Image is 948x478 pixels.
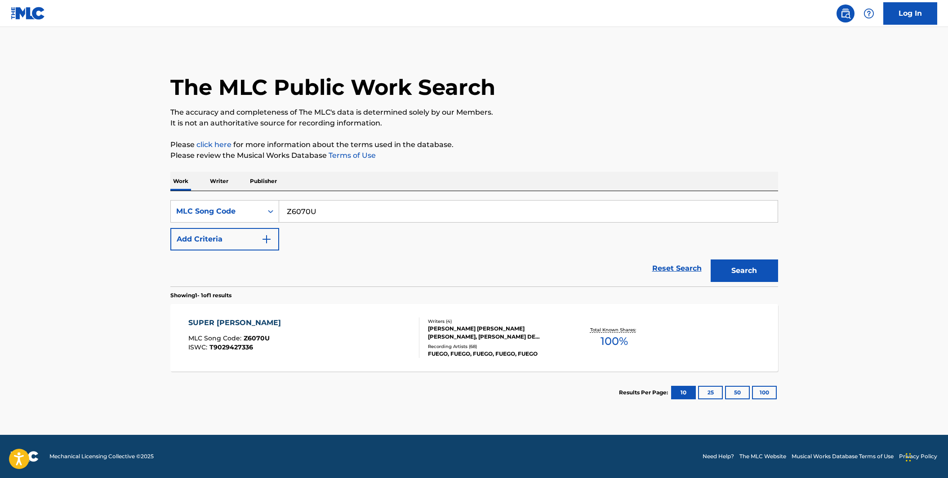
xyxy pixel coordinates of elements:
a: Log In [883,2,937,25]
a: SUPER [PERSON_NAME]MLC Song Code:Z6070UISWC:T9029427336Writers (4)[PERSON_NAME] [PERSON_NAME] [PE... [170,304,778,371]
p: It is not an authoritative source for recording information. [170,118,778,129]
a: Need Help? [703,452,734,460]
img: 9d2ae6d4665cec9f34b9.svg [261,234,272,245]
button: 100 [752,386,777,399]
div: Help [860,4,878,22]
button: 10 [671,386,696,399]
p: Publisher [247,172,280,191]
p: Total Known Shares: [590,326,638,333]
img: help [863,8,874,19]
span: T9029427336 [209,343,253,351]
p: The accuracy and completeness of The MLC's data is determined solely by our Members. [170,107,778,118]
img: MLC Logo [11,7,45,20]
iframe: Chat Widget [903,435,948,478]
div: Recording Artists ( 68 ) [428,343,564,350]
p: Please review the Musical Works Database [170,150,778,161]
a: Terms of Use [327,151,376,160]
span: Mechanical Licensing Collective © 2025 [49,452,154,460]
h1: The MLC Public Work Search [170,74,495,101]
div: SUPER [PERSON_NAME] [188,317,285,328]
div: Drag [906,444,911,471]
a: The MLC Website [739,452,786,460]
p: Writer [207,172,231,191]
span: ISWC : [188,343,209,351]
div: Writers ( 4 ) [428,318,564,325]
a: Musical Works Database Terms of Use [792,452,894,460]
span: MLC Song Code : [188,334,244,342]
p: Showing 1 - 1 of 1 results [170,291,231,299]
a: Reset Search [648,259,706,278]
button: Search [711,259,778,282]
div: MLC Song Code [176,206,257,217]
div: FUEGO, FUEGO, FUEGO, FUEGO, FUEGO [428,350,564,358]
a: Privacy Policy [899,452,937,460]
form: Search Form [170,200,778,286]
div: [PERSON_NAME] [PERSON_NAME] [PERSON_NAME], [PERSON_NAME] DE [PERSON_NAME] [PERSON_NAME] [428,325,564,341]
a: Public Search [837,4,855,22]
p: Work [170,172,191,191]
button: 50 [725,386,750,399]
a: click here [196,140,231,149]
img: search [840,8,851,19]
button: Add Criteria [170,228,279,250]
img: logo [11,451,39,462]
span: 100 % [601,333,628,349]
p: Please for more information about the terms used in the database. [170,139,778,150]
button: 25 [698,386,723,399]
span: Z6070U [244,334,270,342]
p: Results Per Page: [619,389,670,397]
